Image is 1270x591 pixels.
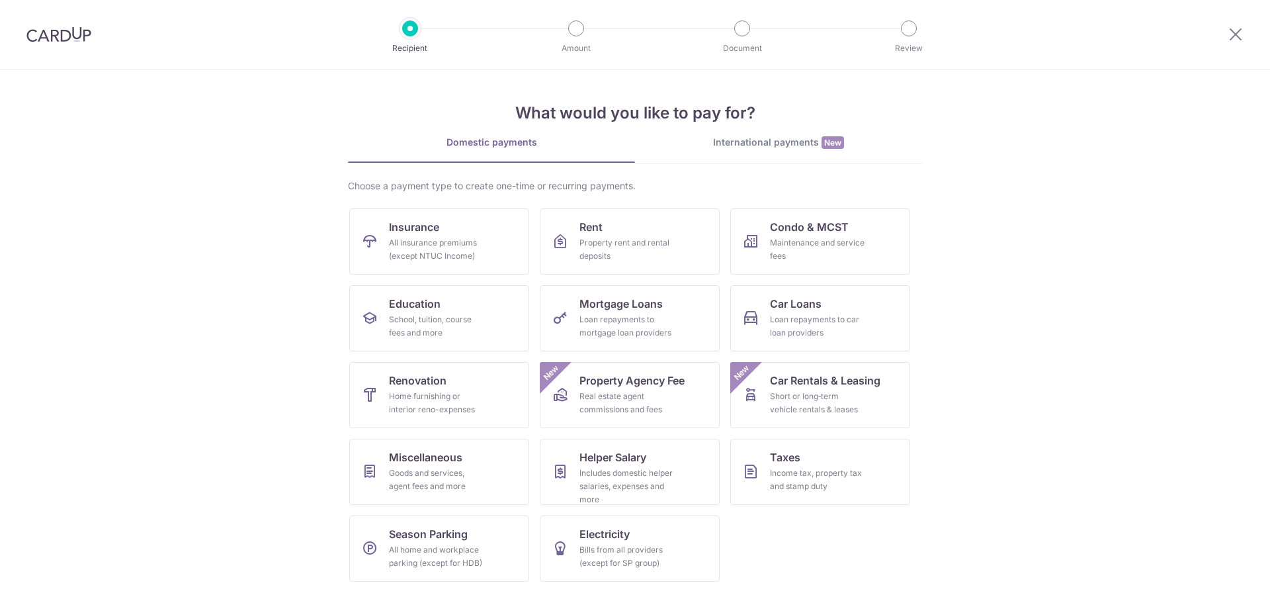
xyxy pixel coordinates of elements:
[389,543,484,570] div: All home and workplace parking (except for HDB)
[730,208,910,275] a: Condo & MCSTMaintenance and service fees
[731,362,753,384] span: New
[389,467,484,493] div: Goods and services, agent fees and more
[527,42,625,55] p: Amount
[540,439,720,505] a: Helper SalaryIncludes domestic helper salaries, expenses and more
[579,390,675,416] div: Real estate agent commissions and fees
[635,136,922,150] div: International payments
[770,219,849,235] span: Condo & MCST
[348,179,922,193] div: Choose a payment type to create one-time or recurring payments.
[348,101,922,125] h4: What would you like to pay for?
[579,219,603,235] span: Rent
[389,236,484,263] div: All insurance premiums (except NTUC Income)
[389,313,484,340] div: School, tuition, course fees and more
[730,285,910,351] a: Car LoansLoan repayments to car loan providers
[348,136,635,149] div: Domestic payments
[361,42,459,55] p: Recipient
[579,543,675,570] div: Bills from all providers (except for SP group)
[540,362,720,428] a: Property Agency FeeReal estate agent commissions and feesNew
[349,285,529,351] a: EducationSchool, tuition, course fees and more
[349,516,529,582] a: Season ParkingAll home and workplace parking (except for HDB)
[770,236,865,263] div: Maintenance and service fees
[389,390,484,416] div: Home furnishing or interior reno-expenses
[579,526,630,542] span: Electricity
[579,449,646,465] span: Helper Salary
[349,208,529,275] a: InsuranceAll insurance premiums (except NTUC Income)
[770,373,880,388] span: Car Rentals & Leasing
[579,373,685,388] span: Property Agency Fee
[26,26,91,42] img: CardUp
[540,516,720,582] a: ElectricityBills from all providers (except for SP group)
[540,285,720,351] a: Mortgage LoansLoan repayments to mortgage loan providers
[540,362,562,384] span: New
[389,373,446,388] span: Renovation
[579,467,675,506] div: Includes domestic helper salaries, expenses and more
[770,390,865,416] div: Short or long‑term vehicle rentals & leases
[770,467,865,493] div: Income tax, property tax and stamp duty
[349,362,529,428] a: RenovationHome furnishing or interior reno-expenses
[579,296,663,312] span: Mortgage Loans
[770,313,865,340] div: Loan repayments to car loan providers
[770,449,800,465] span: Taxes
[822,136,844,149] span: New
[389,526,468,542] span: Season Parking
[349,439,529,505] a: MiscellaneousGoods and services, agent fees and more
[389,219,439,235] span: Insurance
[389,296,441,312] span: Education
[693,42,791,55] p: Document
[730,362,910,428] a: Car Rentals & LeasingShort or long‑term vehicle rentals & leasesNew
[389,449,462,465] span: Miscellaneous
[579,236,675,263] div: Property rent and rental deposits
[579,313,675,340] div: Loan repayments to mortgage loan providers
[770,296,822,312] span: Car Loans
[860,42,958,55] p: Review
[540,208,720,275] a: RentProperty rent and rental deposits
[730,439,910,505] a: TaxesIncome tax, property tax and stamp duty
